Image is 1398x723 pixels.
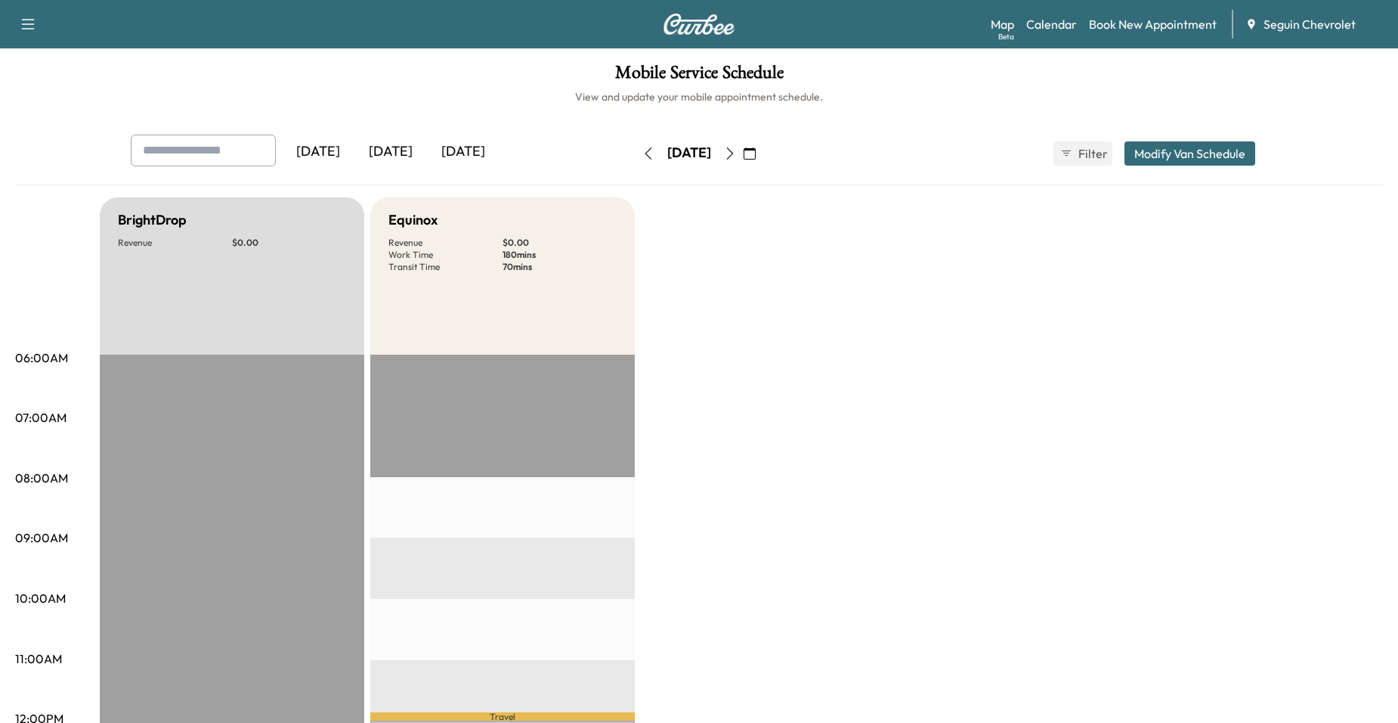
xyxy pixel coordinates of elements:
[15,589,66,607] p: 10:00AM
[15,408,66,427] p: 07:00AM
[991,15,1014,33] a: MapBeta
[1078,144,1106,163] span: Filter
[1053,141,1112,166] button: Filter
[15,529,68,547] p: 09:00AM
[118,237,232,249] p: Revenue
[503,237,617,249] p: $ 0.00
[663,14,735,35] img: Curbee Logo
[232,237,346,249] p: $ 0.00
[1263,15,1356,33] span: Seguin Chevrolet
[15,349,68,367] p: 06:00AM
[282,135,354,169] div: [DATE]
[503,249,617,261] p: 180 mins
[667,144,711,163] div: [DATE]
[388,249,503,261] p: Work Time
[1089,15,1217,33] a: Book New Appointment
[427,135,500,169] div: [DATE]
[15,469,68,487] p: 08:00AM
[998,31,1014,42] div: Beta
[388,209,438,231] h5: Equinox
[15,650,62,668] p: 11:00AM
[354,135,427,169] div: [DATE]
[370,712,635,721] p: Travel
[503,261,617,273] p: 70 mins
[15,64,1383,89] h1: Mobile Service Schedule
[388,261,503,273] p: Transit Time
[118,209,187,231] h5: BrightDrop
[388,237,503,249] p: Revenue
[1124,141,1255,166] button: Modify Van Schedule
[1026,15,1077,33] a: Calendar
[15,89,1383,104] h6: View and update your mobile appointment schedule.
